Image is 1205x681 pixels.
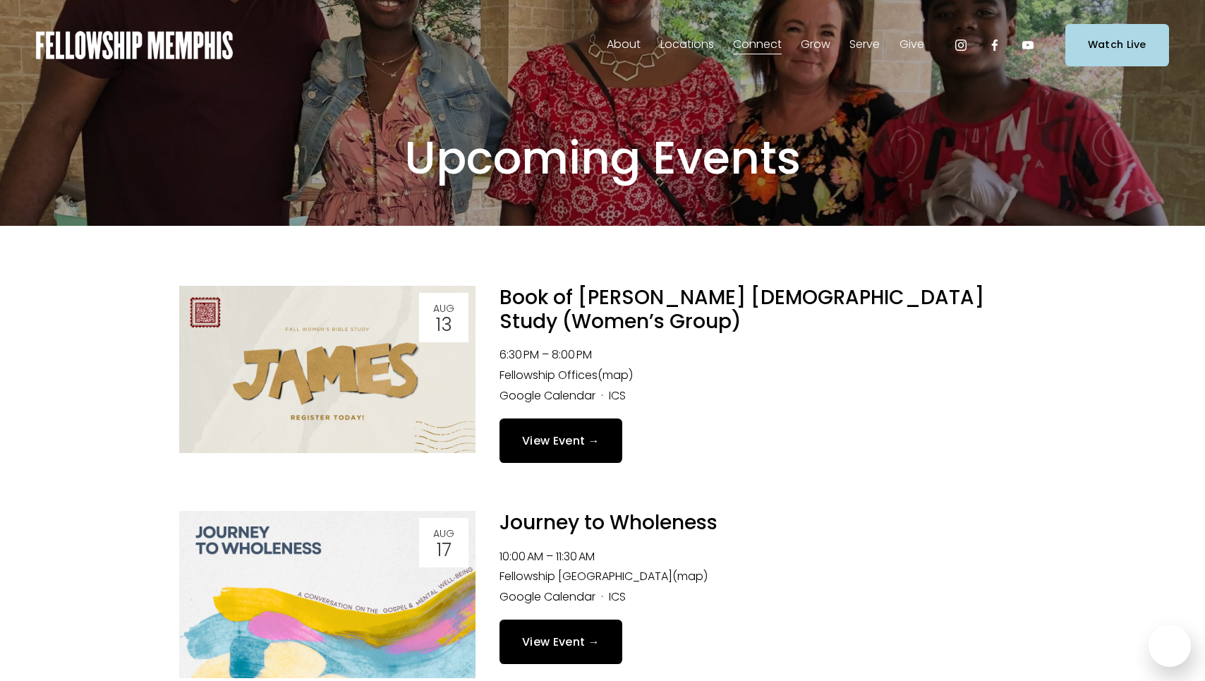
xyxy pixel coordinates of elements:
a: View Event → [499,418,622,463]
time: 10:00 AM [499,548,543,565]
a: Book of [PERSON_NAME] [DEMOGRAPHIC_DATA] Study (Women’s Group) [499,284,984,335]
a: folder dropdown [660,34,714,56]
span: Locations [660,35,714,55]
a: folder dropdown [849,34,880,56]
div: 13 [423,315,464,334]
a: folder dropdown [900,34,924,56]
a: Watch Live [1065,24,1169,66]
div: 17 [423,541,464,559]
h1: Upcoming Events [285,131,920,186]
li: Fellowship [GEOGRAPHIC_DATA] [499,567,1026,587]
img: Book of James Bible Study (Women’s Group) [179,286,476,453]
a: ICS [609,589,626,605]
li: Fellowship Offices [499,366,1026,386]
a: Google Calendar [499,589,595,605]
a: View Event → [499,620,622,664]
a: Journey to Wholeness [499,509,717,536]
a: folder dropdown [607,34,641,56]
div: Aug [423,303,464,313]
a: folder dropdown [733,34,782,56]
span: Serve [849,35,880,55]
span: Give [900,35,924,55]
a: folder dropdown [801,34,830,56]
time: 11:30 AM [556,548,595,565]
time: 8:00 PM [552,346,592,363]
span: About [607,35,641,55]
a: YouTube [1021,38,1035,52]
div: Aug [423,529,464,538]
a: ICS [609,387,626,404]
span: Connect [733,35,782,55]
a: (map) [672,568,708,584]
a: Facebook [988,38,1002,52]
a: Instagram [954,38,968,52]
span: Grow [801,35,830,55]
img: Journey to Wholeness [179,511,476,678]
time: 6:30 PM [499,346,539,363]
a: Google Calendar [499,387,595,404]
img: Fellowship Memphis [36,31,233,59]
a: (map) [598,367,633,383]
